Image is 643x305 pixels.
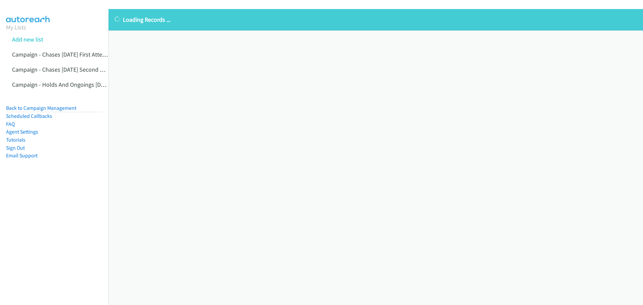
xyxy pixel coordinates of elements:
[6,137,25,143] a: Tutorials
[6,113,52,119] a: Scheduled Callbacks
[6,152,38,159] a: Email Support
[12,35,43,43] a: Add new list
[12,66,121,73] a: Campaign - Chases [DATE] Second Attempt
[6,145,25,151] a: Sign Out
[6,23,26,31] a: My Lists
[6,129,38,135] a: Agent Settings
[6,121,15,127] a: FAQ
[12,81,112,88] a: Campaign - Holds And Ongoings [DATE]
[6,105,76,111] a: Back to Campaign Management
[115,15,637,24] p: Loading Records ...
[12,51,113,58] a: Campaign - Chases [DATE] First Attempt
